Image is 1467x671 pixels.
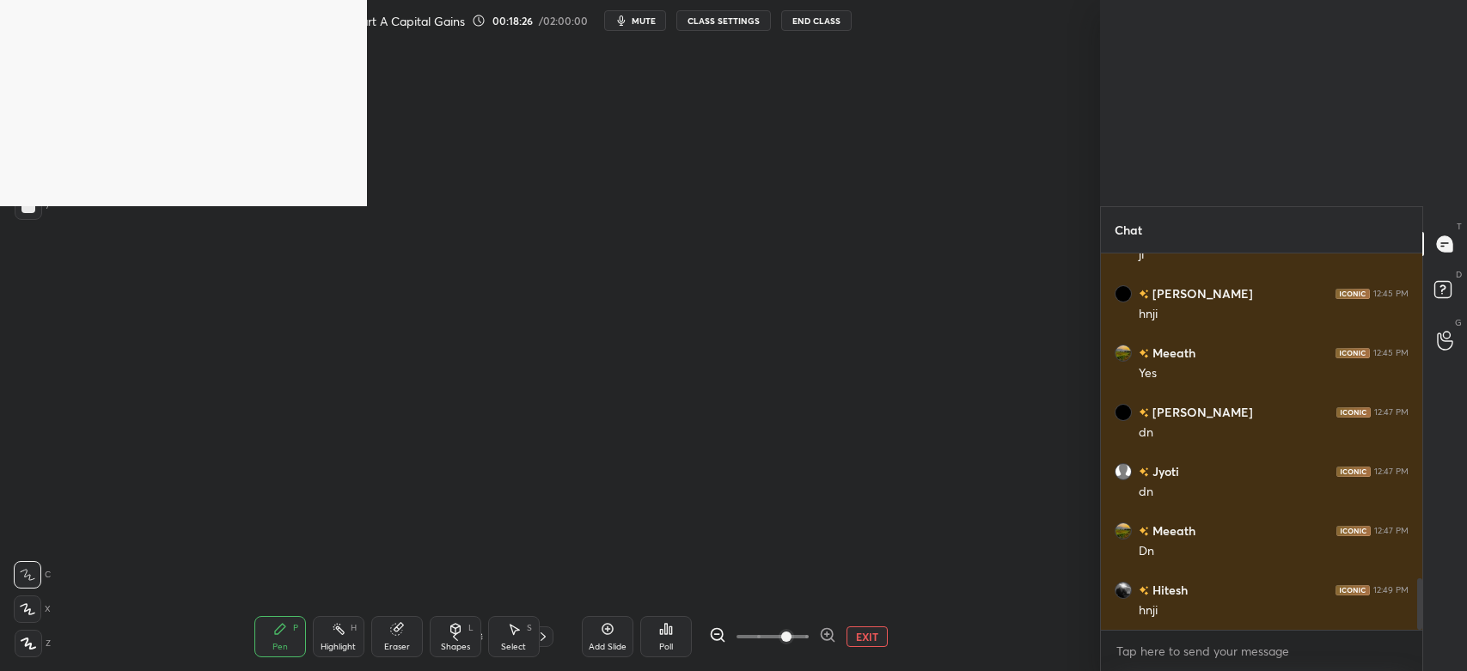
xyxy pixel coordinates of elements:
[321,643,356,651] div: Highlight
[1139,290,1149,299] img: no-rating-badge.077c3623.svg
[1139,408,1149,418] img: no-rating-badge.077c3623.svg
[1336,585,1370,595] img: iconic-dark.1390631f.png
[1101,207,1156,253] p: Chat
[1149,522,1195,540] h6: Meeath
[293,624,298,632] div: P
[1139,586,1149,595] img: no-rating-badge.077c3623.svg
[1115,404,1132,421] img: 62926b773acf452eba01c796c3415993.jpg
[351,624,357,632] div: H
[1139,247,1409,264] div: ji
[1101,253,1422,630] div: grid
[659,643,673,651] div: Poll
[527,624,532,632] div: S
[676,10,771,31] button: CLASS SETTINGS
[1139,349,1149,358] img: no-rating-badge.077c3623.svg
[441,643,470,651] div: Shapes
[1336,348,1370,358] img: iconic-dark.1390631f.png
[1373,289,1409,299] div: 12:45 PM
[1149,344,1195,362] h6: Meeath
[15,630,51,657] div: Z
[14,561,51,589] div: C
[1115,582,1132,599] img: 981c3d78cc69435fbb46153ab4220aa1.jpg
[1115,345,1132,362] img: b537c7b5524d4107a53ab31f909b35fa.jpg
[1149,462,1179,480] h6: Jyoti
[486,631,504,642] div: 20
[501,643,526,651] div: Select
[1336,407,1371,418] img: iconic-dark.1390631f.png
[1139,602,1409,619] div: hnji
[1115,522,1132,540] img: b537c7b5524d4107a53ab31f909b35fa.jpg
[384,643,410,651] div: Eraser
[1336,467,1371,477] img: iconic-dark.1390631f.png
[1336,526,1371,536] img: iconic-dark.1390631f.png
[1139,424,1409,442] div: dn
[1139,467,1149,477] img: no-rating-badge.077c3623.svg
[1115,463,1132,480] img: default.png
[1455,316,1462,329] p: G
[1149,581,1188,599] h6: Hitesh
[1373,348,1409,358] div: 12:45 PM
[333,13,465,29] h4: M2 Part A Capital Gains
[1373,585,1409,595] div: 12:49 PM
[604,10,666,31] button: mute
[1139,306,1409,323] div: hnji
[1139,527,1149,536] img: no-rating-badge.077c3623.svg
[1149,403,1253,421] h6: [PERSON_NAME]
[468,624,474,632] div: L
[847,626,888,647] button: EXIT
[1374,407,1409,418] div: 12:47 PM
[781,10,852,31] button: End Class
[589,643,627,651] div: Add Slide
[1139,543,1409,560] div: Dn
[272,643,288,651] div: Pen
[14,595,51,623] div: X
[1374,467,1409,477] div: 12:47 PM
[1456,268,1462,281] p: D
[1336,289,1370,299] img: iconic-dark.1390631f.png
[632,15,656,27] span: mute
[1374,526,1409,536] div: 12:47 PM
[1457,220,1462,233] p: T
[1149,284,1253,302] h6: [PERSON_NAME]
[1139,365,1409,382] div: Yes
[1115,285,1132,302] img: 62926b773acf452eba01c796c3415993.jpg
[1139,484,1409,501] div: dn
